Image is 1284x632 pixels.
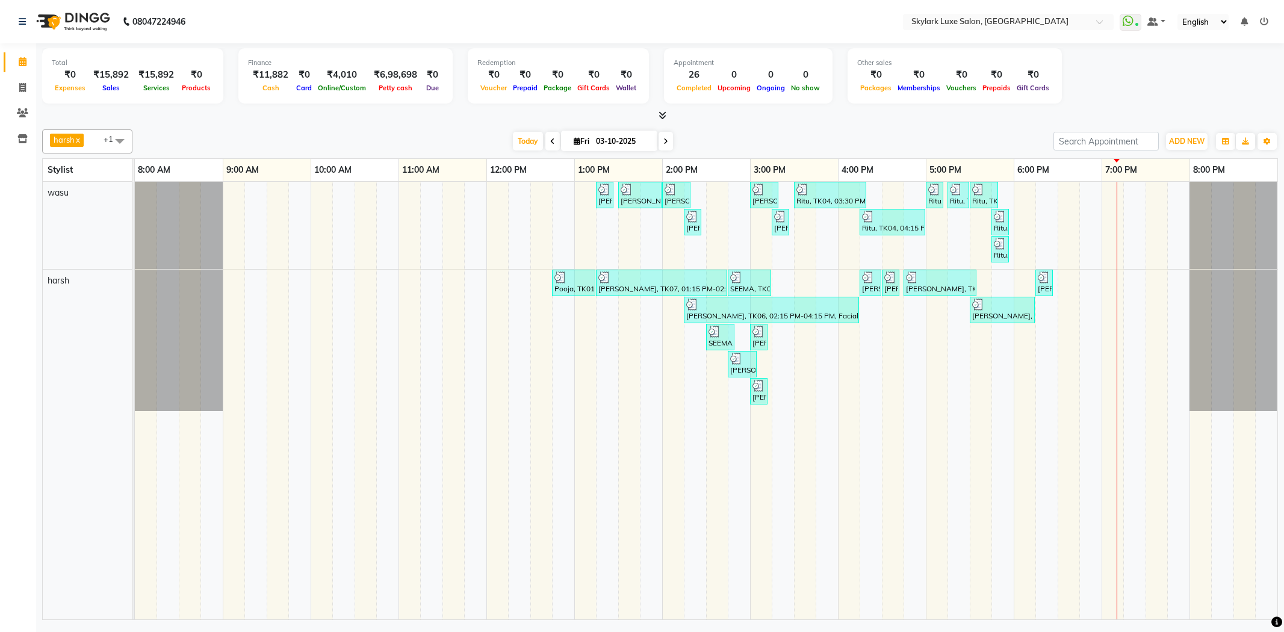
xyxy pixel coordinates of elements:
span: Prepaids [979,84,1014,92]
span: Card [293,84,315,92]
span: Vouchers [943,84,979,92]
a: 9:00 AM [223,161,262,179]
div: [PERSON_NAME], TK07, 02:45 PM-03:05 PM, Threading - Eyebrow [729,353,755,376]
span: +1 [104,134,122,144]
span: Services [140,84,173,92]
div: ₹15,892 [88,68,134,82]
div: ₹0 [422,68,443,82]
div: [PERSON_NAME], TK06, 06:15 PM-06:25 PM, Waxing - Upper Lips [GEOGRAPHIC_DATA] [1037,271,1052,294]
div: ₹4,010 [315,68,369,82]
span: Completed [674,84,715,92]
span: Petty cash [376,84,415,92]
a: 2:00 PM [663,161,701,179]
div: ₹11,882 [248,68,293,82]
div: Ritu, TK04, 04:15 PM-05:00 PM, ROOT TOUCHUP [861,211,924,234]
div: Ritu, TK04, 05:45 PM-05:50 PM, Threading - Forhead [993,238,1008,261]
a: 11:00 AM [399,161,442,179]
span: Memberships [895,84,943,92]
b: 08047224946 [132,5,185,39]
div: [PERSON_NAME], TK07, 01:15 PM-02:45 PM, Facial - Skeyndor Skin Brightening double pack [597,271,726,294]
span: Gift Cards [574,84,613,92]
span: Online/Custom [315,84,369,92]
div: 0 [754,68,788,82]
div: ₹0 [574,68,613,82]
div: [PERSON_NAME], TK06, 04:45 PM-05:35 PM, Pedicure - Kiyana [905,271,975,294]
div: ₹0 [979,68,1014,82]
span: Package [541,84,574,92]
div: ₹0 [52,68,88,82]
div: Finance [248,58,443,68]
a: x [75,135,80,144]
a: 5:00 PM [926,161,964,179]
div: Ritu, TK04, 05:00 PM-05:10 PM, Waxing - Upper Lips [GEOGRAPHIC_DATA] [927,184,942,206]
a: 8:00 PM [1190,161,1228,179]
span: ADD NEW [1169,137,1205,146]
span: Today [513,132,543,150]
div: Appointment [674,58,823,68]
div: ₹15,892 [134,68,179,82]
div: ₹0 [1014,68,1052,82]
div: ₹0 [293,68,315,82]
div: SEEMA, TK05, 02:45 PM-03:15 PM, Hair cutting 6 [729,271,770,294]
input: 2025-10-03 [592,132,653,150]
span: Fri [571,137,592,146]
div: 26 [674,68,715,82]
span: Products [179,84,214,92]
a: 7:00 PM [1102,161,1140,179]
div: ₹0 [613,68,639,82]
div: ₹0 [510,68,541,82]
div: [PERSON_NAME], TK06, 02:15 PM-04:15 PM, Facial - Skeyndor Time Less Prodigy [685,299,858,321]
div: Redemption [477,58,639,68]
span: Packages [857,84,895,92]
a: 1:00 PM [575,161,613,179]
img: logo [31,5,113,39]
span: harsh [54,135,75,144]
span: Wallet [613,84,639,92]
a: 8:00 AM [135,161,173,179]
div: [PERSON_NAME], TK07, 03:00 PM-03:10 PM, Waxing - Upper Lips [GEOGRAPHIC_DATA] [751,326,766,349]
span: Prepaid [510,84,541,92]
a: 3:00 PM [751,161,789,179]
span: wasu [48,187,69,198]
span: harsh [48,275,69,286]
div: ₹6,98,698 [369,68,422,82]
div: [PERSON_NAME], TK02, 02:15 PM-02:20 PM, Threading - Upper Lips [685,211,700,234]
button: ADD NEW [1166,133,1208,150]
div: Other sales [857,58,1052,68]
div: Ritu, TK04, 05:30 PM-05:50 PM, Threading - Eyebrow [971,184,997,206]
div: [PERSON_NAME], TK02, 01:30 PM-02:00 PM, Hair Cutting 1 [619,184,660,206]
div: Ritu, TK04, 05:15 PM-05:30 PM, Waxing - [GEOGRAPHIC_DATA] [GEOGRAPHIC_DATA] [949,184,968,206]
div: 0 [788,68,823,82]
div: SEEMA, TK05, 02:30 PM-02:50 PM, Threading - Eyebrow [707,326,733,349]
div: ₹0 [857,68,895,82]
div: [PERSON_NAME], TK07, 03:00 PM-03:05 PM, Threading - Forhead [751,380,766,403]
div: Ritu, TK04, 05:45 PM-05:55 PM, Add Service 100 [993,211,1008,234]
span: Due [423,84,442,92]
div: [PERSON_NAME], TK06, 04:30 PM-04:40 PM, Bleach - Ozone Face Bleach [883,271,898,294]
div: ₹0 [895,68,943,82]
span: No show [788,84,823,92]
div: [PERSON_NAME], TK03, 03:00 PM-03:20 PM, Threading - Eyebrow [751,184,777,206]
div: 0 [715,68,754,82]
span: Cash [259,84,282,92]
a: 12:00 PM [487,161,530,179]
a: 6:00 PM [1014,161,1052,179]
span: Sales [99,84,123,92]
a: 10:00 AM [311,161,355,179]
div: ₹0 [179,68,214,82]
div: [PERSON_NAME], TK02, 02:00 PM-02:20 PM, Threading - Eyebrow [663,184,689,206]
div: Total [52,58,214,68]
div: ₹0 [541,68,574,82]
div: [PERSON_NAME], TK06, 05:30 PM-06:15 PM, ROOT TOUCHUP [971,299,1034,321]
span: Ongoing [754,84,788,92]
div: [PERSON_NAME], TK02, 01:15 PM-01:25 PM, Waxing - Upper Lips [GEOGRAPHIC_DATA] [597,184,612,206]
div: [PERSON_NAME], TK03, 03:15 PM-03:20 PM, Threading - Forhead [773,211,788,234]
div: ₹0 [943,68,979,82]
span: Upcoming [715,84,754,92]
span: Stylist [48,164,73,175]
div: Ritu, TK04, 03:30 PM-04:20 PM, Pedicure - aroma [795,184,865,206]
div: [PERSON_NAME], TK06, 04:15 PM-04:30 PM, Bleach - Neck Bleach [861,271,880,294]
a: 4:00 PM [839,161,876,179]
span: Voucher [477,84,510,92]
span: Gift Cards [1014,84,1052,92]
